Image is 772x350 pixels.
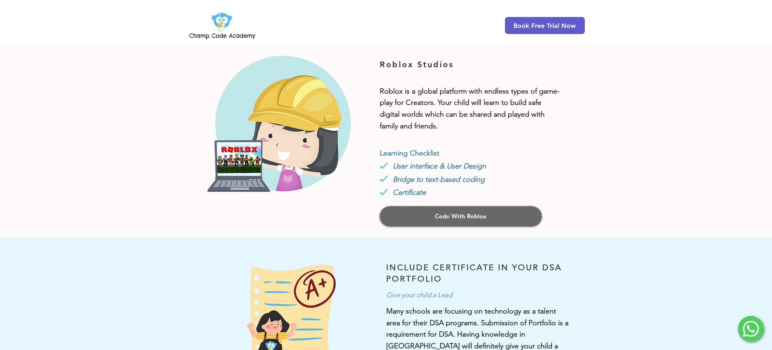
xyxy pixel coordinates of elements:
[188,10,257,41] img: Champ Code Academy Logo PNG.png
[380,149,439,158] span: Learning Checklist
[393,188,426,197] span: Certificate
[380,60,454,69] span: Roblox Studios
[386,262,562,284] span: INCLUDE CERTIFICATE IN YOUR DSA PORTFOLIO
[380,206,542,226] a: Code With Roblox
[386,291,452,299] span: Give your child a Lead
[435,212,486,220] span: Code With Roblox
[393,175,485,184] span: Bridge to text-based coding
[137,44,420,203] img: Kids Advanced Coding Class 1 Roblox
[393,162,486,171] span: User interface & User Design
[505,17,585,34] a: Book Free Trial Now
[513,22,576,30] span: Book Free Trial Now
[380,85,562,132] p: Roblox is a global platform with endless types of game-play for Creators. Your child will learn t...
